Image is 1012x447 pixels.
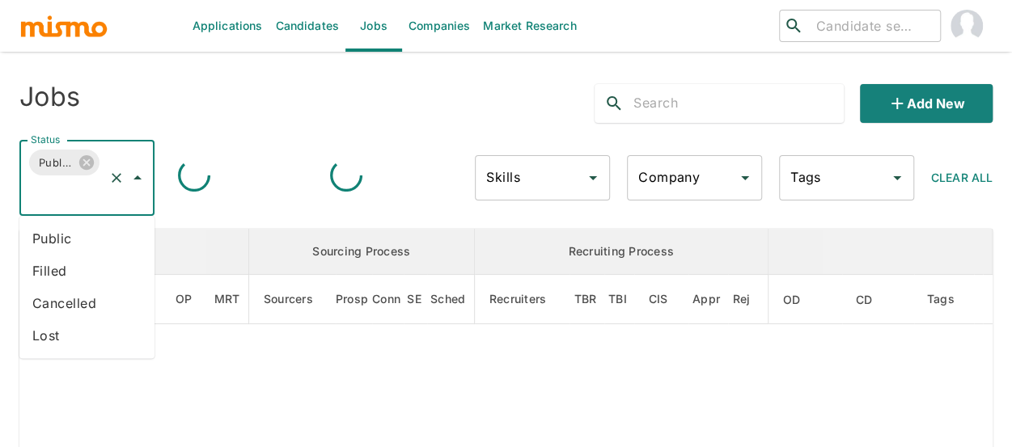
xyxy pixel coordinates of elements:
[570,275,603,324] th: To Be Reviewed
[19,14,108,38] img: logo
[860,84,993,123] button: Add new
[604,275,634,324] th: To Be Interviewed
[31,133,60,146] label: Status
[931,171,993,184] span: Clear All
[634,275,688,324] th: Client Interview Scheduled
[810,15,934,37] input: Candidate search
[404,275,427,324] th: Sent Emails
[248,275,335,324] th: Sourcers
[474,229,768,275] th: Recruiting Process
[768,275,842,324] th: Onboarding Date
[19,287,155,319] li: Cancelled
[210,275,249,324] th: Market Research Total
[633,91,843,116] input: Search
[19,81,80,113] h4: Jobs
[248,229,474,275] th: Sourcing Process
[582,167,604,189] button: Open
[688,275,729,324] th: Approved
[19,319,155,352] li: Lost
[163,275,210,324] th: Open Positions
[914,275,974,324] th: Tags
[372,275,404,324] th: Connections
[855,290,893,310] span: CD
[474,275,570,324] th: Recruiters
[336,275,372,324] th: Prospects
[105,167,128,189] button: Clear
[842,275,913,324] th: Created At
[29,154,83,172] span: Published
[783,290,822,310] span: OD
[427,275,474,324] th: Sched
[886,167,908,189] button: Open
[19,255,155,287] li: Filled
[19,222,155,255] li: Public
[951,10,983,42] img: Maia Reyes
[126,167,149,189] button: Close
[29,150,100,175] div: Published
[734,167,756,189] button: Open
[595,84,633,123] button: search
[728,275,768,324] th: Rejected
